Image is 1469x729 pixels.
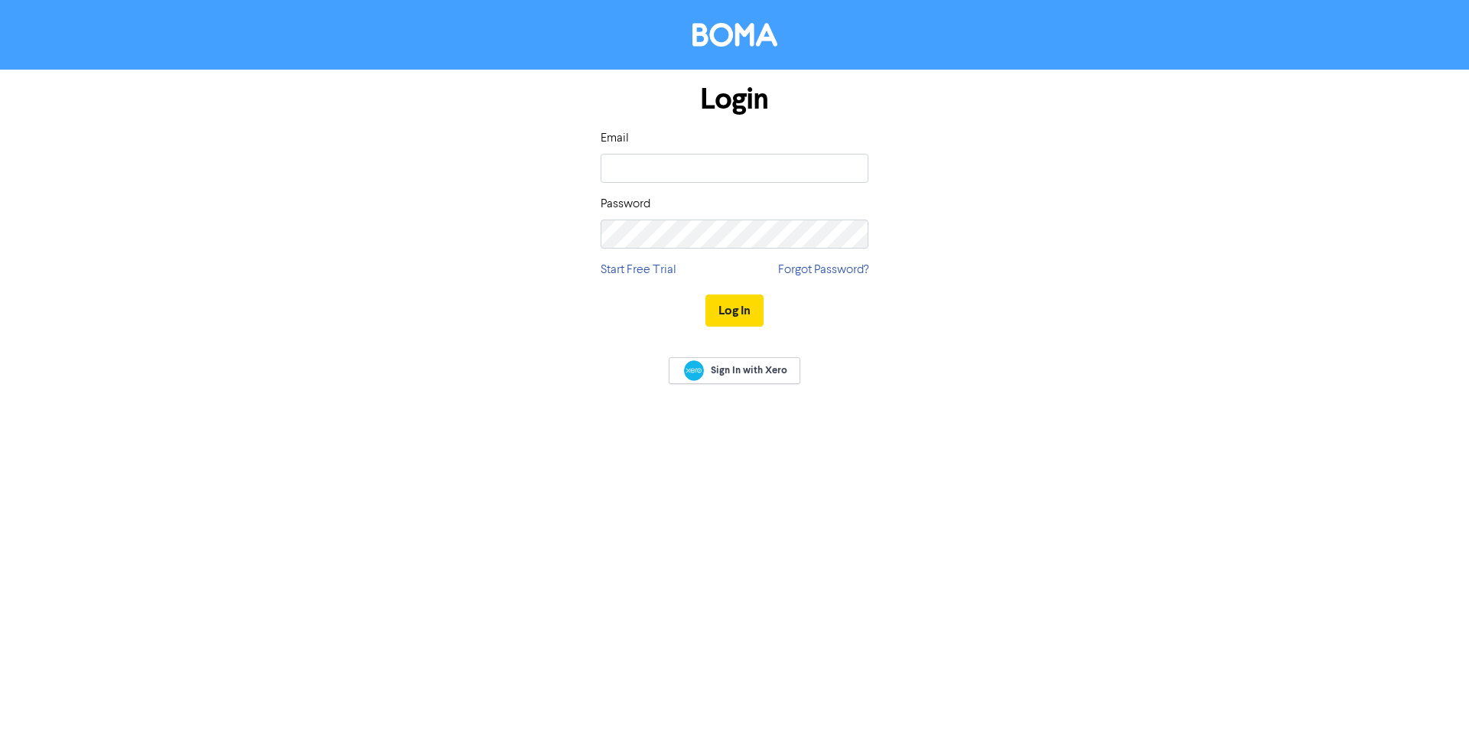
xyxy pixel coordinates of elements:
[692,23,777,47] img: BOMA Logo
[601,195,650,213] label: Password
[711,363,787,377] span: Sign In with Xero
[601,261,676,279] a: Start Free Trial
[684,360,704,381] img: Xero logo
[669,357,800,384] a: Sign In with Xero
[601,129,629,148] label: Email
[778,261,868,279] a: Forgot Password?
[601,82,868,117] h1: Login
[705,295,764,327] button: Log In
